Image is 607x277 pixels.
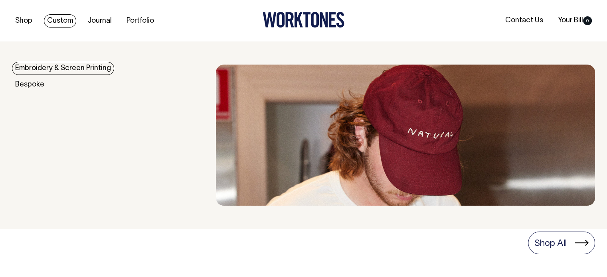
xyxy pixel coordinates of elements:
[44,14,76,28] a: Custom
[583,16,592,25] span: 0
[555,14,595,27] a: Your Bill0
[528,232,595,254] a: Shop All
[123,14,157,28] a: Portfolio
[12,78,47,91] a: Bespoke
[85,14,115,28] a: Journal
[216,65,595,206] img: embroidery & Screen Printing
[12,62,114,75] a: Embroidery & Screen Printing
[502,14,546,27] a: Contact Us
[12,14,36,28] a: Shop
